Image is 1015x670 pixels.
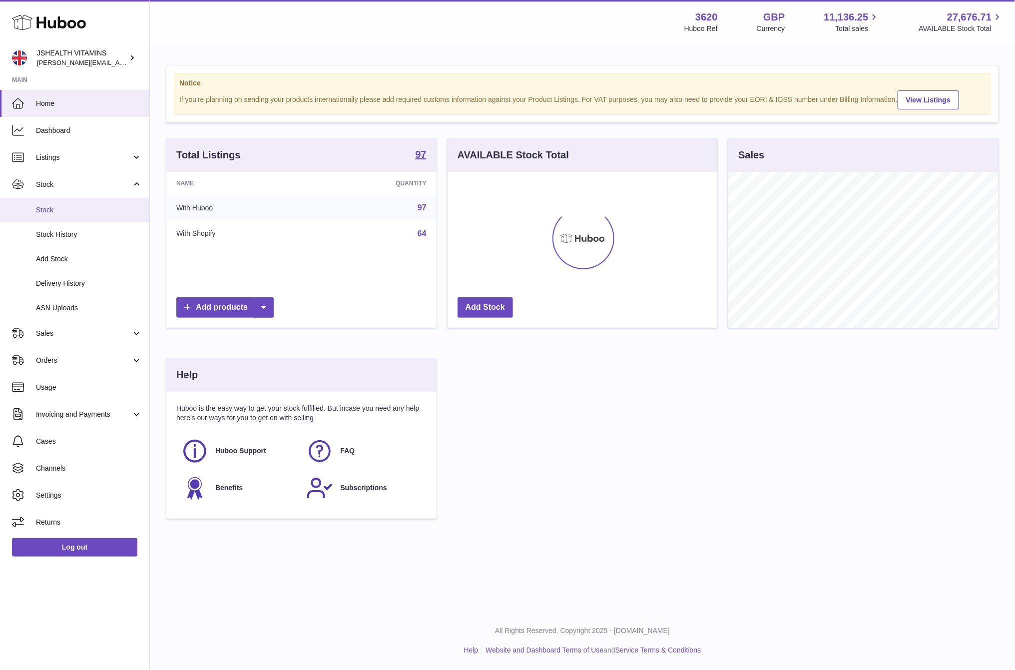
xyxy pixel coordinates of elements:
span: Cases [36,437,142,446]
div: Currency [757,24,785,33]
h3: Total Listings [176,148,241,162]
span: Dashboard [36,126,142,135]
div: If you're planning on sending your products internationally please add required customs informati... [179,89,986,109]
span: 11,136.25 [824,10,868,24]
span: Subscriptions [340,483,387,493]
span: [PERSON_NAME][EMAIL_ADDRESS][DOMAIN_NAME] [37,58,200,66]
a: Add Stock [458,297,513,318]
a: 11,136.25 Total sales [824,10,880,33]
span: AVAILABLE Stock Total [919,24,1003,33]
span: Stock [36,205,142,215]
span: Invoicing and Payments [36,410,131,419]
td: With Shopify [166,221,312,247]
strong: Notice [179,78,986,88]
a: 64 [418,229,427,238]
td: With Huboo [166,195,312,221]
strong: 97 [415,149,426,159]
span: Usage [36,383,142,392]
h3: Help [176,368,198,382]
a: 97 [415,149,426,161]
span: Orders [36,356,131,365]
span: Stock History [36,230,142,239]
a: 97 [418,203,427,212]
a: Log out [12,538,137,556]
a: Help [464,646,479,654]
th: Quantity [312,172,437,195]
h3: AVAILABLE Stock Total [458,148,569,162]
span: Benefits [215,483,243,493]
img: francesca@jshealthvitamins.com [12,50,27,65]
span: Huboo Support [215,446,266,456]
span: 27,676.71 [947,10,992,24]
div: Huboo Ref [684,24,718,33]
a: FAQ [306,438,421,465]
a: Add products [176,297,274,318]
a: Benefits [181,475,296,502]
a: View Listings [898,90,959,109]
p: All Rights Reserved. Copyright 2025 - [DOMAIN_NAME] [158,626,1007,636]
strong: 3620 [695,10,718,24]
span: Stock [36,180,131,189]
strong: GBP [763,10,785,24]
span: ASN Uploads [36,303,142,313]
a: Subscriptions [306,475,421,502]
p: Huboo is the easy way to get your stock fulfilled. But incase you need any help here's our ways f... [176,404,427,423]
span: FAQ [340,446,355,456]
span: Returns [36,518,142,527]
th: Name [166,172,312,195]
a: Service Terms & Conditions [615,646,701,654]
span: Channels [36,464,142,473]
a: Website and Dashboard Terms of Use [486,646,603,654]
div: JSHEALTH VITAMINS [37,48,127,67]
span: Total sales [835,24,880,33]
span: Listings [36,153,131,162]
span: Sales [36,329,131,338]
a: 27,676.71 AVAILABLE Stock Total [919,10,1003,33]
li: and [482,646,701,655]
a: Huboo Support [181,438,296,465]
span: Settings [36,491,142,500]
span: Home [36,99,142,108]
span: Delivery History [36,279,142,288]
h3: Sales [738,148,764,162]
span: Add Stock [36,254,142,264]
